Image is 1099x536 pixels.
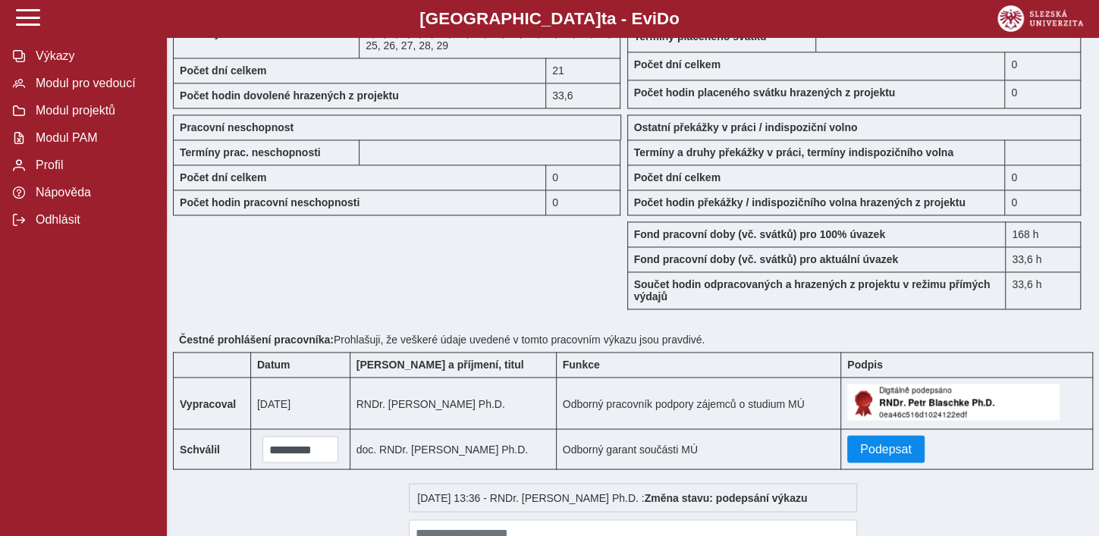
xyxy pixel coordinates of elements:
div: 0 [1005,80,1081,108]
div: 33,6 h [1005,271,1081,309]
div: 0 [1005,52,1081,80]
b: Počet hodin překážky / indispozičního volna hrazených z projektu [634,196,966,208]
div: [DATE] 13:36 - RNDr. [PERSON_NAME] Ph.D. : [409,483,857,512]
td: Odborný garant součásti MÚ [556,429,841,469]
span: D [657,9,669,28]
td: Odborný pracovník podpory zájemců o studium MÚ [556,378,841,429]
b: Datum [257,359,290,371]
b: Termíny a druhy překážky v práci, termíny indispozičního volna [634,146,953,158]
b: Počet dní celkem [634,171,721,183]
button: Podepsat [847,435,925,462]
span: [DATE] [257,397,290,409]
span: Modul pro vedoucí [31,77,154,90]
span: Modul projektů [31,104,154,118]
td: RNDr. [PERSON_NAME] Ph.D. [350,378,556,429]
b: Funkce [563,359,600,371]
span: Podepsat [860,442,912,456]
span: t [601,9,606,28]
span: o [669,9,680,28]
span: Nápověda [31,186,154,199]
b: Termíny prac. neschopnosti [180,146,321,158]
b: Čestné prohlášení pracovníka: [179,334,334,346]
b: Ostatní překážky v práci / indispoziční volno [634,121,858,133]
b: Počet dní celkem [180,64,266,77]
div: Prohlašuji, že veškeré údaje uvedené v tomto pracovním výkazu jsou pravdivé. [173,328,1093,352]
div: 1, 4, 5, 6, 7, 8, 11, 12, 13, 14, 15, 18, 19, 20, 21, 22, 25, 26, 27, 28, 29 [360,20,620,58]
b: Počet dní celkem [180,171,266,183]
div: 168 h [1005,221,1081,246]
div: 33,6 h [1005,246,1081,271]
b: Podpis [847,359,883,371]
span: Odhlásit [31,213,154,227]
td: doc. RNDr. [PERSON_NAME] Ph.D. [350,429,556,469]
img: logo_web_su.png [997,5,1083,32]
b: Schválil [180,443,220,455]
b: Počet hodin placeného svátku hrazených z projektu [634,86,896,99]
b: Fond pracovní doby (vč. svátků) pro aktuální úvazek [634,253,899,265]
img: Digitálně podepsáno uživatelem [847,384,1060,420]
div: 21 [546,58,620,83]
b: Pracovní neschopnost [180,121,294,133]
b: Počet dní celkem [634,58,721,71]
div: 0 [1005,190,1081,215]
b: Počet hodin dovolené hrazených z projektu [180,89,399,102]
b: [GEOGRAPHIC_DATA] a - Evi [46,9,1053,29]
span: Modul PAM [31,131,154,145]
b: Změna stavu: podepsání výkazu [645,491,808,503]
span: Výkazy [31,49,154,63]
div: 0 [546,190,620,215]
b: Fond pracovní doby (vč. svátků) pro 100% úvazek [634,228,885,240]
b: Počet hodin pracovní neschopnosti [180,196,360,208]
span: Profil [31,158,154,172]
b: Součet hodin odpracovaných a hrazených z projektu v režimu přímých výdajů [634,278,991,302]
div: 33,6 [546,83,620,108]
b: [PERSON_NAME] a příjmení, titul [356,359,524,371]
div: 0 [546,165,620,190]
div: 0 [1005,165,1081,190]
b: Vypracoval [180,397,236,409]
